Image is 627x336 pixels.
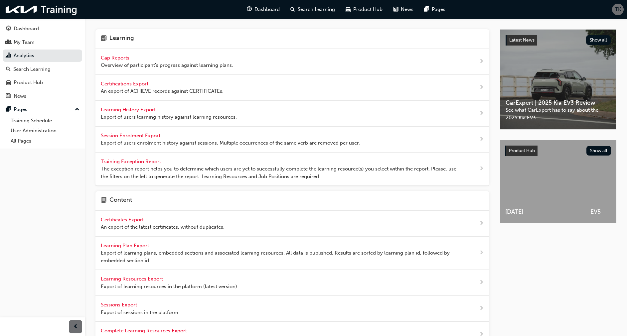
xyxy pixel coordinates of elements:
[3,3,80,16] img: kia-training
[3,103,82,116] button: Pages
[101,223,225,231] span: An export of the latest certificates, without duplicates.
[340,3,388,16] a: car-iconProduct Hub
[506,106,611,121] span: See what CarExpert has to say about the 2025 Kia EV3.
[586,146,611,156] button: Show all
[101,243,150,249] span: Learning Plan Export
[101,35,107,43] span: learning-icon
[95,49,489,75] a: Gap Reports Overview of participant's progress against learning plans.next-icon
[346,5,351,14] span: car-icon
[479,219,484,228] span: next-icon
[95,270,489,296] a: Learning Resources Export Export of learning resources in the platform (latest version).next-icon
[101,309,180,316] span: Export of sessions in the platform.
[101,302,138,308] span: Sessions Export
[393,5,398,14] span: news-icon
[3,50,82,62] a: Analytics
[101,249,458,264] span: Export of learning plans, embedded sections and associated learning resources. All data is publis...
[101,139,360,147] span: Export of users enrolment history against sessions. Multiple occurrences of the same verb are rem...
[101,87,224,95] span: An export of ACHIEVE records against CERTIFICATEs.
[505,208,579,216] span: [DATE]
[285,3,340,16] a: search-iconSearch Learning
[8,126,82,136] a: User Administration
[353,6,383,13] span: Product Hub
[14,25,39,33] div: Dashboard
[424,5,429,14] span: pages-icon
[13,65,51,73] div: Search Learning
[109,35,134,43] h4: Learning
[101,217,145,223] span: Certificates Export
[401,6,413,13] span: News
[479,279,484,287] span: next-icon
[95,237,489,270] a: Learning Plan Export Export of learning plans, embedded sections and associated learning resource...
[101,81,150,87] span: Certifications Export
[479,304,484,313] span: next-icon
[506,35,611,46] a: Latest NewsShow all
[388,3,419,16] a: news-iconNews
[14,79,43,86] div: Product Hub
[3,23,82,35] a: Dashboard
[101,328,188,334] span: Complete Learning Resources Export
[6,107,11,113] span: pages-icon
[14,39,35,46] div: My Team
[500,29,616,130] a: Latest NewsShow allCarExpert | 2025 Kia EV3 ReviewSee what CarExpert has to say about the 2025 Ki...
[14,92,26,100] div: News
[14,106,27,113] div: Pages
[101,107,157,113] span: Learning History Export
[101,283,238,290] span: Export of learning resources in the platform (latest version).
[432,6,445,13] span: Pages
[612,4,624,15] button: TK
[101,165,458,180] span: The exception report helps you to determine which users are yet to successfully complete the lear...
[3,76,82,89] a: Product Hub
[8,136,82,146] a: All Pages
[109,196,132,205] h4: Content
[3,21,82,103] button: DashboardMy TeamAnalyticsSearch LearningProduct HubNews
[3,36,82,49] a: My Team
[419,3,451,16] a: pages-iconPages
[3,63,82,75] a: Search Learning
[509,37,535,43] span: Latest News
[101,159,162,165] span: Training Exception Report
[479,135,484,144] span: next-icon
[479,57,484,66] span: next-icon
[479,109,484,118] span: next-icon
[95,153,489,186] a: Training Exception Report The exception report helps you to determine which users are yet to succ...
[6,80,11,86] span: car-icon
[75,105,79,114] span: up-icon
[95,127,489,153] a: Session Enrolment Export Export of users enrolment history against sessions. Multiple occurrences...
[479,165,484,173] span: next-icon
[479,83,484,92] span: next-icon
[95,296,489,322] a: Sessions Export Export of sessions in the platform.next-icon
[95,75,489,101] a: Certifications Export An export of ACHIEVE records against CERTIFICATEs.next-icon
[505,146,611,156] a: Product HubShow all
[298,6,335,13] span: Search Learning
[8,116,82,126] a: Training Schedule
[6,40,11,46] span: people-icon
[615,6,621,13] span: TK
[509,148,535,154] span: Product Hub
[101,55,131,61] span: Gap Reports
[101,61,233,69] span: Overview of participant's progress against learning plans.
[3,90,82,102] a: News
[101,133,162,139] span: Session Enrolment Export
[6,66,11,72] span: search-icon
[95,211,489,237] a: Certificates Export An export of the latest certificates, without duplicates.next-icon
[101,113,237,121] span: Export of users learning history against learning resources.
[6,53,11,59] span: chart-icon
[73,323,78,331] span: prev-icon
[95,101,489,127] a: Learning History Export Export of users learning history against learning resources.next-icon
[247,5,252,14] span: guage-icon
[586,35,611,45] button: Show all
[6,26,11,32] span: guage-icon
[6,93,11,99] span: news-icon
[500,140,585,223] a: [DATE]
[506,99,611,107] span: CarExpert | 2025 Kia EV3 Review
[241,3,285,16] a: guage-iconDashboard
[290,5,295,14] span: search-icon
[479,249,484,257] span: next-icon
[254,6,280,13] span: Dashboard
[101,276,164,282] span: Learning Resources Export
[101,196,107,205] span: page-icon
